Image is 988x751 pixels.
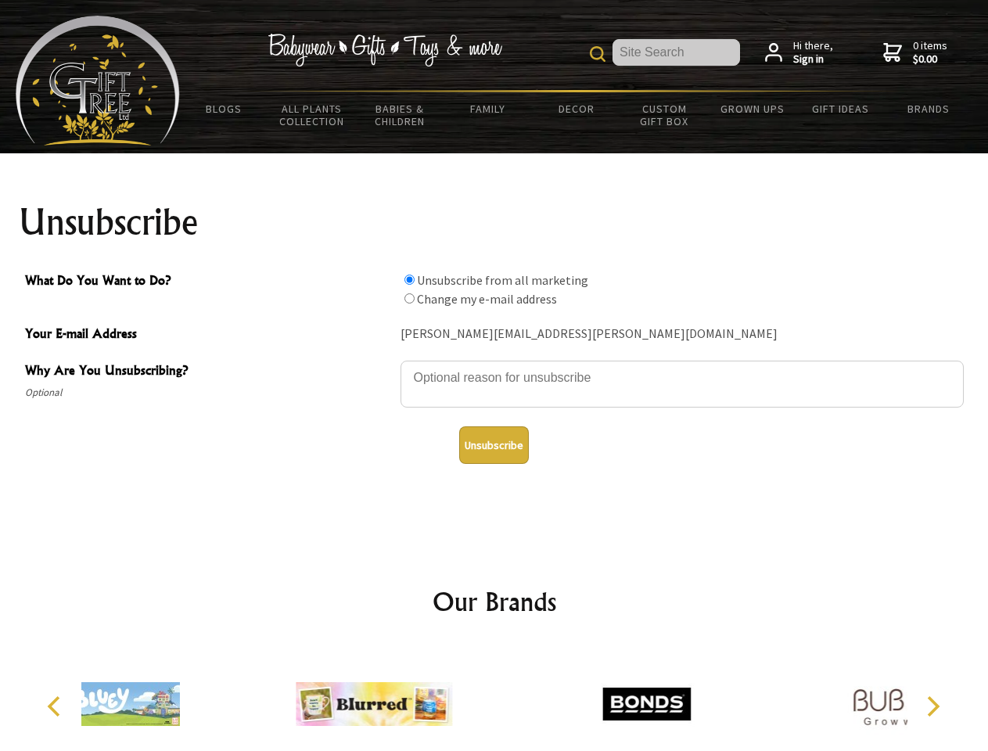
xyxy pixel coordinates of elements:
[268,92,357,138] a: All Plants Collection
[25,324,393,347] span: Your E-mail Address
[417,291,557,307] label: Change my e-mail address
[25,383,393,402] span: Optional
[404,275,415,285] input: What Do You Want to Do?
[417,272,588,288] label: Unsubscribe from all marketing
[19,203,970,241] h1: Unsubscribe
[401,361,964,408] textarea: Why Are You Unsubscribing?
[883,39,947,66] a: 0 items$0.00
[401,322,964,347] div: [PERSON_NAME][EMAIL_ADDRESS][PERSON_NAME][DOMAIN_NAME]
[620,92,709,138] a: Custom Gift Box
[25,361,393,383] span: Why Are You Unsubscribing?
[793,39,833,66] span: Hi there,
[31,583,957,620] h2: Our Brands
[915,689,950,724] button: Next
[590,46,605,62] img: product search
[793,52,833,66] strong: Sign in
[25,271,393,293] span: What Do You Want to Do?
[180,92,268,125] a: BLOGS
[356,92,444,138] a: Babies & Children
[39,689,74,724] button: Previous
[444,92,533,125] a: Family
[16,16,180,146] img: Babyware - Gifts - Toys and more...
[459,426,529,464] button: Unsubscribe
[913,52,947,66] strong: $0.00
[404,293,415,304] input: What Do You Want to Do?
[796,92,885,125] a: Gift Ideas
[708,92,796,125] a: Grown Ups
[613,39,740,66] input: Site Search
[268,34,502,66] img: Babywear - Gifts - Toys & more
[765,39,833,66] a: Hi there,Sign in
[885,92,973,125] a: Brands
[532,92,620,125] a: Decor
[913,38,947,66] span: 0 items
